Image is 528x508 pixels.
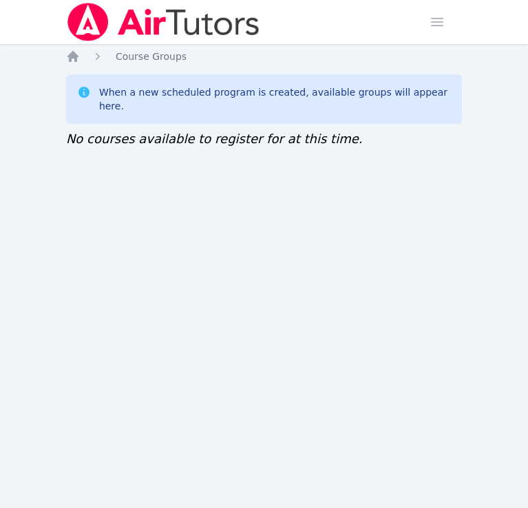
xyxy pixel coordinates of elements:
[66,131,363,146] span: No courses available to register for at this time.
[66,50,462,63] nav: Breadcrumb
[116,50,187,63] a: Course Groups
[116,51,187,62] span: Course Groups
[66,3,261,41] img: Air Tutors
[99,85,451,113] div: When a new scheduled program is created, available groups will appear here.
